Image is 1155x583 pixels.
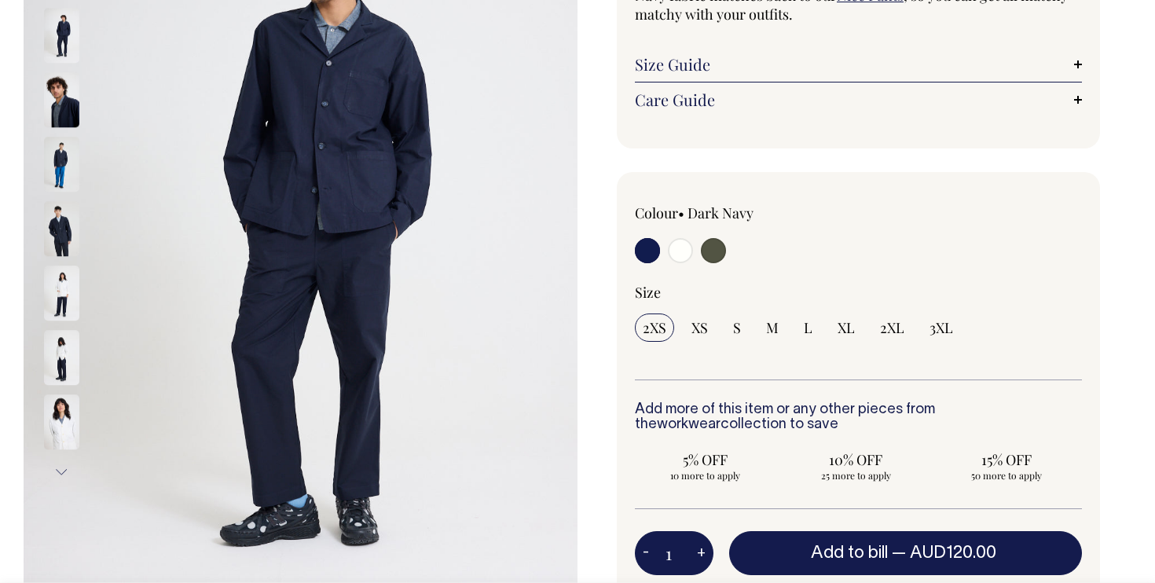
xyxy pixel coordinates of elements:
span: — [892,545,1000,561]
input: 2XL [872,313,912,342]
img: off-white [44,331,79,386]
span: 25 more to apply [794,469,919,482]
span: 15% OFF [944,450,1069,469]
h6: Add more of this item or any other pieces from the collection to save [635,402,1082,434]
input: 15% OFF 50 more to apply [936,445,1077,486]
span: • [678,203,684,222]
input: L [796,313,820,342]
span: XL [838,318,855,337]
span: AUD120.00 [910,545,996,561]
input: S [725,313,749,342]
input: 5% OFF 10 more to apply [635,445,776,486]
a: Size Guide [635,55,1082,74]
span: XS [691,318,708,337]
input: M [758,313,786,342]
span: Add to bill [811,545,888,561]
span: 5% OFF [643,450,768,469]
a: Care Guide [635,90,1082,109]
img: off-white [44,395,79,450]
input: 10% OFF 25 more to apply [786,445,927,486]
input: 3XL [922,313,961,342]
img: dark-navy [44,9,79,64]
button: - [635,537,657,569]
img: off-white [44,266,79,321]
span: 10% OFF [794,450,919,469]
span: M [766,318,779,337]
img: dark-navy [44,73,79,128]
img: dark-navy [44,202,79,257]
a: workwear [657,418,720,431]
button: Next [49,455,73,490]
span: S [733,318,741,337]
input: XL [830,313,863,342]
span: L [804,318,812,337]
div: Colour [635,203,814,222]
div: Size [635,283,1082,302]
span: 2XL [880,318,904,337]
button: Add to bill —AUD120.00 [729,531,1082,575]
img: dark-navy [44,137,79,192]
button: + [689,537,713,569]
span: 50 more to apply [944,469,1069,482]
span: 10 more to apply [643,469,768,482]
span: 2XS [643,318,666,337]
input: 2XS [635,313,674,342]
input: XS [684,313,716,342]
span: 3XL [929,318,953,337]
label: Dark Navy [687,203,753,222]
